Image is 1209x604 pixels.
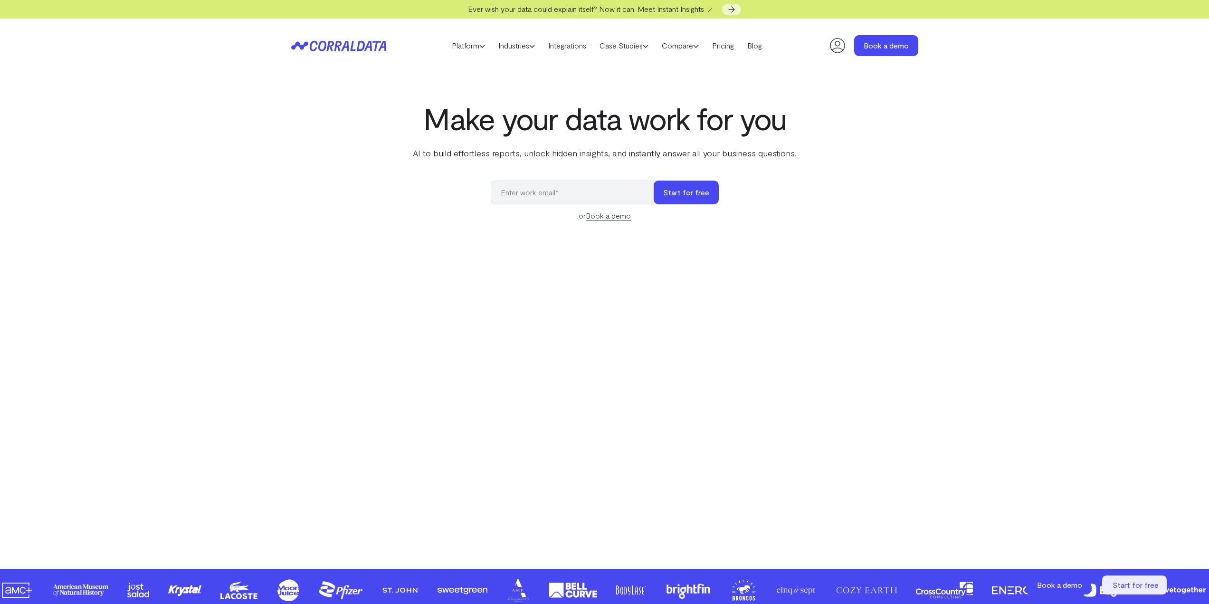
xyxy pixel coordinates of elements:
a: Blog [741,38,769,53]
p: AI to build effortless reports, unlock hidden insights, and instantly answer all your business qu... [411,147,799,159]
div: or [491,210,719,221]
a: Industries [492,38,542,53]
a: Integrations [542,38,593,53]
a: Start for free [1102,575,1169,594]
h1: Make your data work for you [411,101,799,135]
a: Compare [655,38,705,53]
a: Book a demo [1026,575,1093,594]
a: Book a demo [854,35,918,56]
a: Pricing [705,38,741,53]
span: Ever wish your data could explain itself? Now it can. Meet Instant Insights 🪄 [468,4,715,13]
a: Book a demo [586,211,631,221]
a: Case Studies [593,38,655,53]
button: Start for free [654,181,719,204]
span: Start for free [1113,580,1159,589]
span: Book a demo [1037,580,1082,589]
input: Enter work email* [491,181,663,204]
a: Platform [445,38,492,53]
